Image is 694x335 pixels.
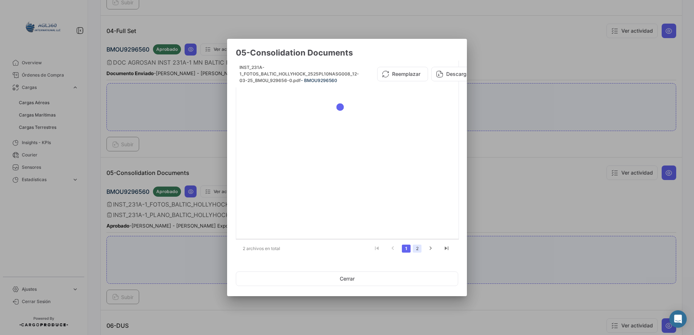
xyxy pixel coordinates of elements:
[431,67,479,81] button: Descargar
[370,245,384,253] a: go to first page
[236,271,458,286] button: Cerrar
[424,245,437,253] a: go to next page
[412,242,423,255] li: page 2
[669,310,687,328] div: Abrir Intercom Messenger
[386,245,400,253] a: go to previous page
[413,245,421,253] a: 2
[236,48,458,58] h3: 05-Consolidation Documents
[236,240,296,258] div: 2 archivos en total
[402,245,411,253] a: 1
[440,245,453,253] a: go to last page
[377,67,428,81] button: Reemplazar
[239,65,359,83] span: INST_231A-1_FOTOS_BALTIC_HOLLYHOCK_2525PL10NASG008_12-03-25_BMOU_929656-0.pdf
[401,242,412,255] li: page 1
[301,78,337,83] span: - BMOU9296560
